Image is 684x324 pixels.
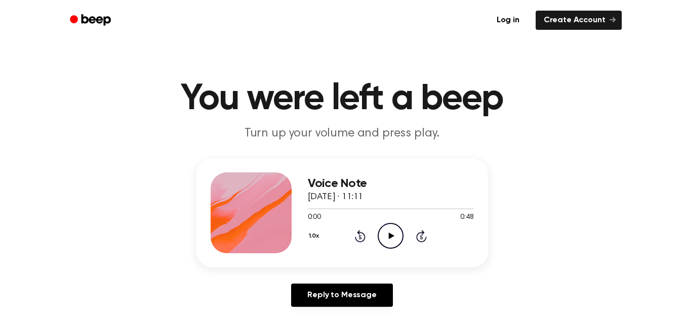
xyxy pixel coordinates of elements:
[308,177,474,191] h3: Voice Note
[487,9,530,32] a: Log in
[308,193,364,202] span: [DATE] · 11:11
[308,227,323,245] button: 1.0x
[460,212,473,223] span: 0:48
[148,125,537,142] p: Turn up your volume and press play.
[308,212,321,223] span: 0:00
[536,11,622,30] a: Create Account
[63,11,120,30] a: Beep
[291,284,392,307] a: Reply to Message
[83,81,601,117] h1: You were left a beep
